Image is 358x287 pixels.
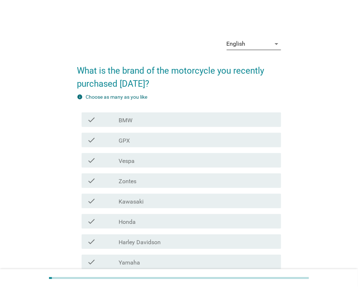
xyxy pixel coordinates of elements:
label: Choose as many as you like [86,94,148,100]
i: check [87,258,96,266]
label: BMW [119,117,132,124]
i: check [87,237,96,246]
label: Honda [119,218,136,226]
h2: What is the brand of the motorcycle you recently purchased [DATE]? [77,57,281,90]
i: check [87,217,96,226]
label: Harley Davidson [119,239,161,246]
label: Vespa [119,157,135,165]
i: info [77,94,83,100]
label: Yamaha [119,259,140,266]
div: English [227,41,246,47]
label: GPX [119,137,130,144]
i: check [87,156,96,165]
i: check [87,197,96,205]
i: arrow_drop_down [272,40,281,48]
i: check [87,176,96,185]
label: Zontes [119,178,136,185]
i: check [87,115,96,124]
label: Kawasaki [119,198,144,205]
i: check [87,136,96,144]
